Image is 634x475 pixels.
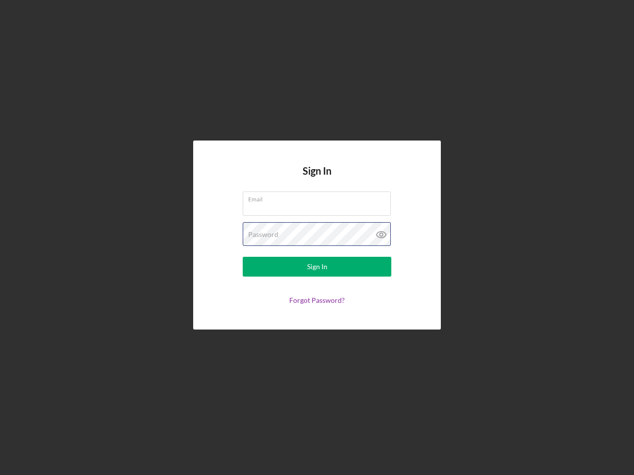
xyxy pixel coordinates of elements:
[289,296,345,304] a: Forgot Password?
[248,231,278,238] label: Password
[303,165,331,191] h4: Sign In
[248,192,391,203] label: Email
[307,257,327,277] div: Sign In
[243,257,391,277] button: Sign In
